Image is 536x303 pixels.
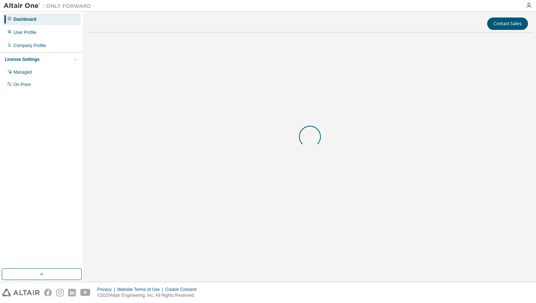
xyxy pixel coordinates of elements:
img: facebook.svg [44,289,52,296]
div: Cookie Consent [165,287,201,292]
div: Website Terms of Use [117,287,165,292]
button: Contact Sales [487,18,528,30]
div: Company Profile [13,43,46,48]
img: linkedin.svg [68,289,76,296]
img: youtube.svg [80,289,91,296]
img: Altair One [4,2,95,9]
div: License Settings [5,57,39,62]
img: instagram.svg [56,289,64,296]
div: On Prem [13,82,31,88]
div: User Profile [13,30,36,35]
p: © 2025 Altair Engineering, Inc. All Rights Reserved. [97,292,201,299]
div: Dashboard [13,16,36,22]
div: Managed [13,69,32,75]
img: altair_logo.svg [2,289,40,296]
div: Privacy [97,287,117,292]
